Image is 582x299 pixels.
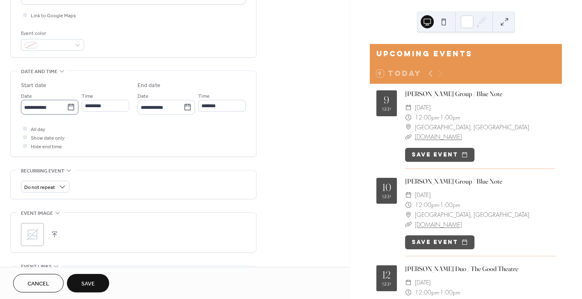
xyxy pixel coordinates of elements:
[384,95,389,105] div: 9
[370,44,562,64] div: Upcoming events
[21,67,57,76] span: Date and time
[82,92,93,101] span: Time
[415,122,529,132] span: [GEOGRAPHIC_DATA], [GEOGRAPHIC_DATA]
[440,113,460,122] span: 1:00pm
[31,125,45,134] span: All day
[440,287,460,297] span: 1:00pm
[415,133,462,140] a: [DOMAIN_NAME]
[405,200,412,210] div: ​
[382,107,391,112] div: Sep
[24,183,55,192] span: Do not repeat
[405,122,412,132] div: ​
[382,194,391,200] div: Sep
[21,29,82,38] div: Event color
[415,287,439,297] span: 12:00pm
[81,280,95,288] span: Save
[405,235,474,249] button: Save event
[405,90,502,98] a: [PERSON_NAME] Group / Blue Note
[415,221,462,228] a: [DOMAIN_NAME]
[21,81,46,90] div: Start date
[439,200,440,210] span: -
[21,92,32,101] span: Date
[21,223,44,246] div: ;
[405,148,474,162] button: Save event
[382,282,391,287] div: Sep
[405,220,412,230] div: ​
[415,103,431,113] span: [DATE]
[439,113,440,122] span: -
[405,287,412,297] div: ​
[13,274,64,292] button: Cancel
[21,209,53,218] span: Event image
[439,287,440,297] span: -
[405,278,412,287] div: ​
[382,182,391,193] div: 10
[405,113,412,122] div: ​
[415,210,529,220] span: [GEOGRAPHIC_DATA], [GEOGRAPHIC_DATA]
[415,200,439,210] span: 12:00pm
[405,103,412,113] div: ​
[405,132,412,142] div: ​
[21,262,52,271] span: Event links
[137,92,149,101] span: Date
[27,280,49,288] span: Cancel
[21,167,64,175] span: Recurring event
[137,81,160,90] div: End date
[415,278,431,287] span: [DATE]
[198,92,210,101] span: Time
[31,134,64,143] span: Show date only
[405,177,502,185] a: [PERSON_NAME] Group / Blue Note
[67,274,109,292] button: Save
[405,190,412,200] div: ​
[382,270,391,280] div: 12
[405,264,518,273] a: [PERSON_NAME] Duo / The Good Theatre
[405,210,412,220] div: ​
[415,113,439,122] span: 12:00pm
[440,200,460,210] span: 1:00pm
[415,190,431,200] span: [DATE]
[31,11,76,20] span: Link to Google Maps
[31,143,62,151] span: Hide end time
